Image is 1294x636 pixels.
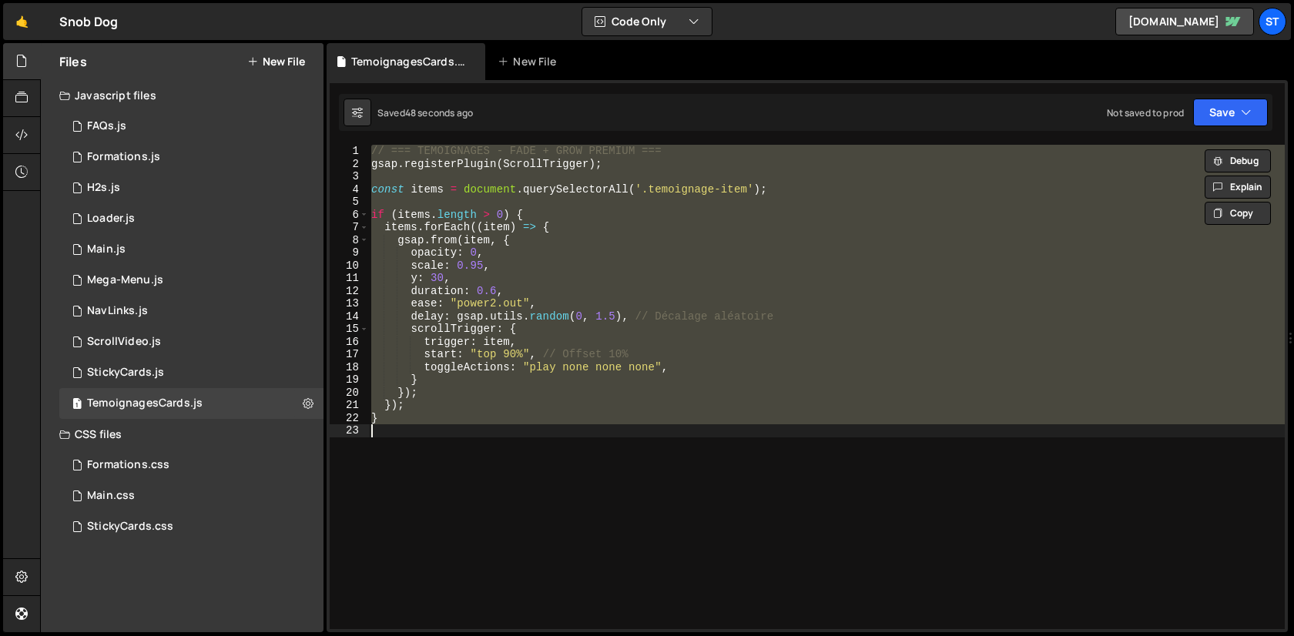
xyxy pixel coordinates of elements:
[330,246,369,259] div: 9
[330,259,369,273] div: 10
[87,181,120,195] div: H2s.js
[498,54,562,69] div: New File
[330,145,369,158] div: 1
[59,296,323,326] div: 16673/45522.js
[59,480,323,511] div: 16673/45521.css
[59,12,118,31] div: Snob Dog
[330,209,369,222] div: 6
[1107,106,1184,119] div: Not saved to prod
[330,399,369,412] div: 21
[87,150,160,164] div: Formations.js
[330,361,369,374] div: 18
[41,419,323,450] div: CSS files
[59,511,323,542] div: 16673/45832.css
[41,80,323,111] div: Javascript files
[87,212,135,226] div: Loader.js
[330,272,369,285] div: 11
[330,297,369,310] div: 13
[1205,202,1271,225] button: Copy
[87,273,163,287] div: Mega-Menu.js
[59,265,323,296] div: 16673/45804.js
[330,158,369,171] div: 2
[330,412,369,425] div: 22
[59,203,323,234] div: 16673/45801.js
[330,387,369,400] div: 20
[330,424,369,437] div: 23
[330,285,369,298] div: 12
[59,172,323,203] div: 16673/45490.js
[87,520,173,534] div: StickyCards.css
[330,234,369,247] div: 8
[330,221,369,234] div: 7
[330,183,369,196] div: 4
[59,326,323,357] div: 16673/45844.js
[247,55,305,68] button: New File
[330,170,369,183] div: 3
[330,196,369,209] div: 5
[1193,99,1268,126] button: Save
[59,53,87,70] h2: Files
[59,142,323,172] div: 16673/45493.js
[330,373,369,387] div: 19
[59,111,323,142] div: 16673/45803.js
[87,458,169,472] div: Formations.css
[330,336,369,349] div: 16
[330,323,369,336] div: 15
[72,399,82,411] span: 1
[59,450,323,480] div: 16673/45495.css
[87,304,148,318] div: NavLinks.js
[1259,8,1286,35] a: St
[1205,176,1271,199] button: Explain
[1205,149,1271,172] button: Debug
[87,119,126,133] div: FAQs.js
[87,397,203,410] div: TemoignagesCards.js
[59,357,323,388] div: 16673/45831.js
[1115,8,1254,35] a: [DOMAIN_NAME]
[405,106,473,119] div: 48 seconds ago
[582,8,712,35] button: Code Only
[330,348,369,361] div: 17
[87,366,164,380] div: StickyCards.js
[87,489,135,503] div: Main.css
[59,234,323,265] div: 16673/45489.js
[87,243,126,256] div: Main.js
[87,335,161,349] div: ScrollVideo.js
[330,310,369,323] div: 14
[377,106,473,119] div: Saved
[3,3,41,40] a: 🤙
[59,388,323,419] div: 16673/45899.js
[351,54,467,69] div: TemoignagesCards.js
